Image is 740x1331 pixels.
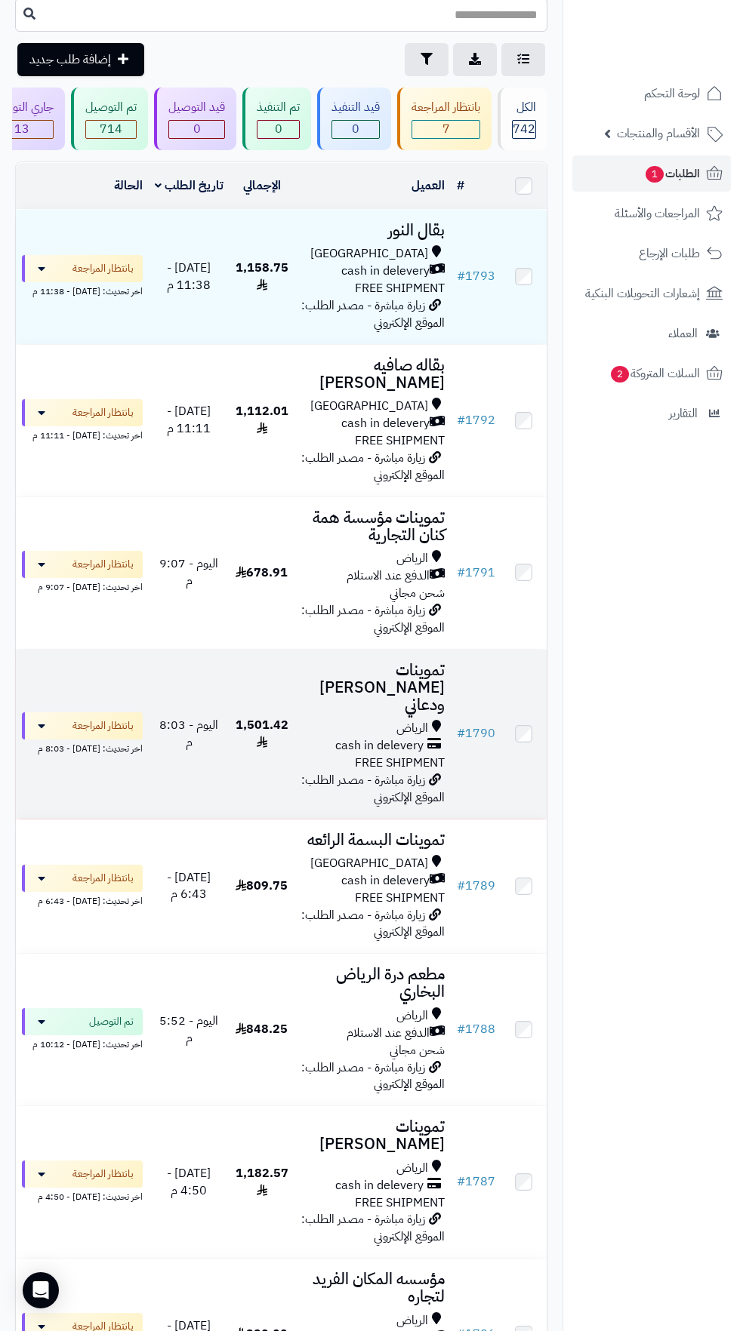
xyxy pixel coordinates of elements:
[85,99,137,116] div: تم التوصيل
[22,578,143,594] div: اخر تحديث: [DATE] - 9:07 م
[301,357,445,392] h3: بقاله صافيه [PERSON_NAME]
[22,1188,143,1203] div: اخر تحديث: [DATE] - 4:50 م
[301,1118,445,1153] h3: تموينات [PERSON_NAME]
[22,1035,143,1051] div: اخر تحديث: [DATE] - 10:12 م
[355,889,445,907] span: FREE SHIPMENT
[572,275,731,312] a: إشعارات التحويلات البنكية
[412,99,480,116] div: بانتظار المراجعة
[513,121,535,138] span: 742
[341,263,430,280] span: cash in delevery
[301,1059,445,1094] span: زيارة مباشرة - مصدر الطلب: الموقع الإلكتروني
[167,1164,211,1200] span: [DATE] - 4:50 م
[332,121,379,138] div: 0
[236,1020,288,1038] span: 848.25
[615,203,700,224] span: المراجعات والأسئلة
[572,235,731,272] a: طلبات الإرجاع
[341,415,430,432] span: cash in delevery
[310,245,428,263] span: [GEOGRAPHIC_DATA]
[457,1173,495,1191] a: #1787
[396,1160,428,1177] span: الرياض
[396,1312,428,1329] span: الرياض
[355,1194,445,1212] span: FREE SHIPMENT
[609,363,700,384] span: السلات المتروكة
[314,88,394,150] a: قيد التنفيذ 0
[412,177,445,195] a: العميل
[89,1014,134,1029] span: تم التوصيل
[236,716,288,752] span: 1,501.42
[572,315,731,352] a: العملاء
[639,243,700,264] span: طلبات الإرجاع
[301,222,445,239] h3: بقال النور
[335,737,424,755] span: cash in delevery
[169,121,224,138] span: 0
[396,720,428,737] span: الرياض
[646,166,664,183] span: 1
[457,564,495,582] a: #1791
[669,403,698,424] span: التقارير
[301,1210,445,1246] span: زيارة مباشرة - مصدر الطلب: الموقع الإلكتروني
[644,83,700,104] span: لوحة التحكم
[355,754,445,772] span: FREE SHIPMENT
[355,279,445,297] span: FREE SHIPMENT
[159,1012,218,1047] span: اليوم - 5:52 م
[239,88,314,150] a: تم التنفيذ 0
[347,567,430,585] span: الدفع عند الاستلام
[167,402,211,438] span: [DATE] - 11:11 م
[243,177,281,195] a: الإجمالي
[457,267,495,285] a: #1793
[585,283,700,304] span: إشعارات التحويلات البنكية
[310,398,428,415] span: [GEOGRAPHIC_DATA]
[341,872,430,890] span: cash in delevery
[572,75,731,112] a: لوحة التحكم
[457,177,464,195] a: #
[611,366,629,383] span: 2
[29,51,111,69] span: إضافة طلب جديد
[17,43,144,76] a: إضافة طلب جديد
[396,550,428,567] span: الرياض
[167,868,211,904] span: [DATE] - 6:43 م
[457,1173,465,1191] span: #
[22,892,143,908] div: اخر تحديث: [DATE] - 6:43 م
[310,855,428,872] span: [GEOGRAPHIC_DATA]
[168,99,225,116] div: قيد التوصيل
[457,1020,465,1038] span: #
[236,877,288,895] span: 809.75
[637,40,726,72] img: logo-2.png
[457,877,495,895] a: #1789
[390,584,445,602] span: شحن مجاني
[512,99,536,116] div: الكل
[155,177,224,195] a: تاريخ الطلب
[72,405,134,420] span: بانتظار المراجعة
[236,1164,288,1200] span: 1,182.57
[331,99,380,116] div: قيد التنفيذ
[301,509,445,544] h3: تموينات مؤسسة همة كنان التجارية
[390,1041,445,1059] span: شحن مجاني
[72,718,134,733] span: بانتظار المراجعة
[236,402,288,438] span: 1,112.01
[257,121,299,138] span: 0
[355,432,445,450] span: FREE SHIPMENT
[301,297,445,332] span: زيارة مباشرة - مصدر الطلب: الموقع الإلكتروني
[22,739,143,755] div: اخر تحديث: [DATE] - 8:03 م
[236,564,288,582] span: 678.91
[151,88,239,150] a: قيد التوصيل 0
[257,99,300,116] div: تم التنفيذ
[457,1020,495,1038] a: #1788
[86,121,136,138] div: 714
[68,88,151,150] a: تم التوصيل 714
[114,177,143,195] a: الحالة
[644,163,700,184] span: الطلبات
[668,323,698,344] span: العملاء
[457,411,495,429] a: #1792
[301,906,445,942] span: زيارة مباشرة - مصدر الطلب: الموقع الإلكتروني
[72,1167,134,1182] span: بانتظار المراجعة
[301,449,445,484] span: زيارة مباشرة - مصدر الطلب: الموقع الإلكتروني
[301,1271,445,1305] h3: مؤسسه المكان الفريد لتجاره
[412,121,479,138] span: 7
[572,355,731,392] a: السلات المتروكة2
[347,1025,430,1042] span: الدفع عند الاستلام
[495,88,550,150] a: الكل742
[236,259,288,294] span: 1,158.75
